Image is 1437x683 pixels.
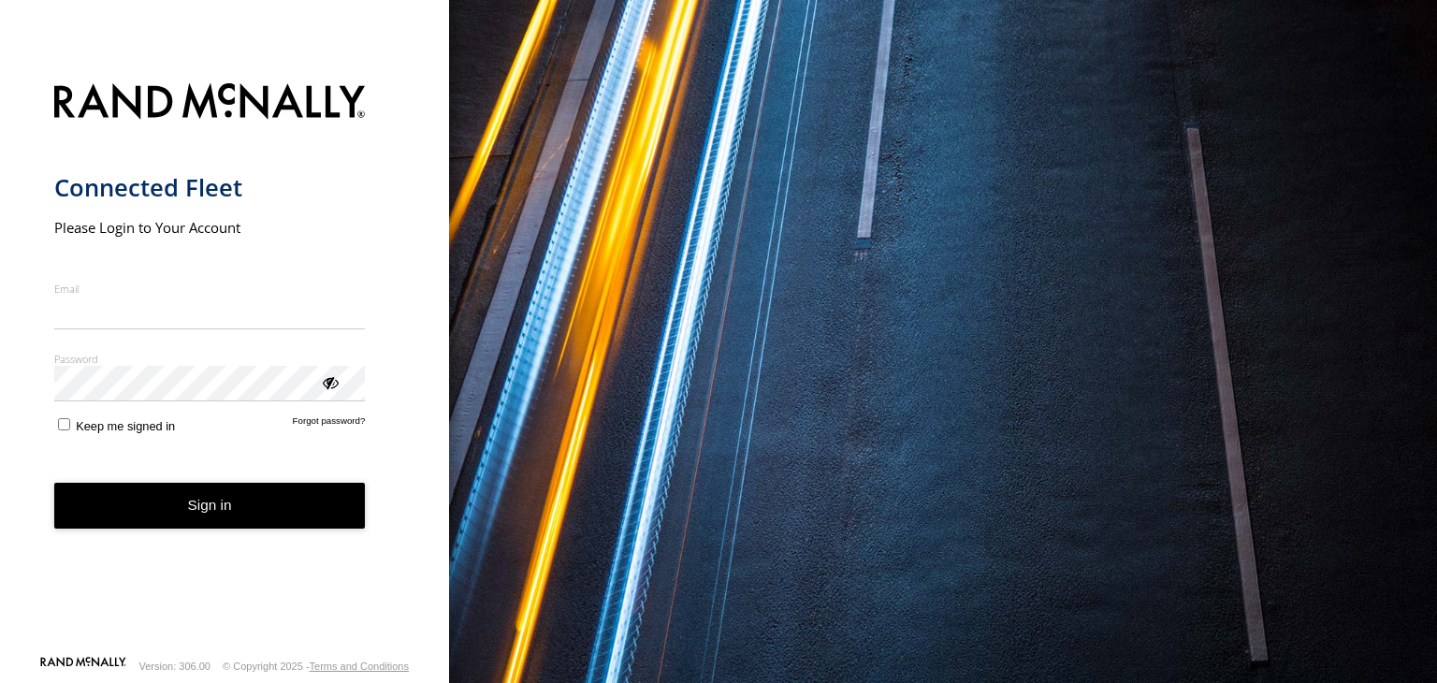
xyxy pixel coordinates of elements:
[223,661,409,672] div: © Copyright 2025 -
[54,483,366,529] button: Sign in
[320,372,339,391] div: ViewPassword
[54,282,366,296] label: Email
[54,352,366,366] label: Password
[40,657,126,676] a: Visit our Website
[139,661,210,672] div: Version: 306.00
[54,172,366,203] h1: Connected Fleet
[54,80,366,127] img: Rand McNally
[293,415,366,433] a: Forgot password?
[54,218,366,237] h2: Please Login to Your Account
[310,661,409,672] a: Terms and Conditions
[54,72,396,655] form: main
[58,418,70,430] input: Keep me signed in
[76,419,175,433] span: Keep me signed in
